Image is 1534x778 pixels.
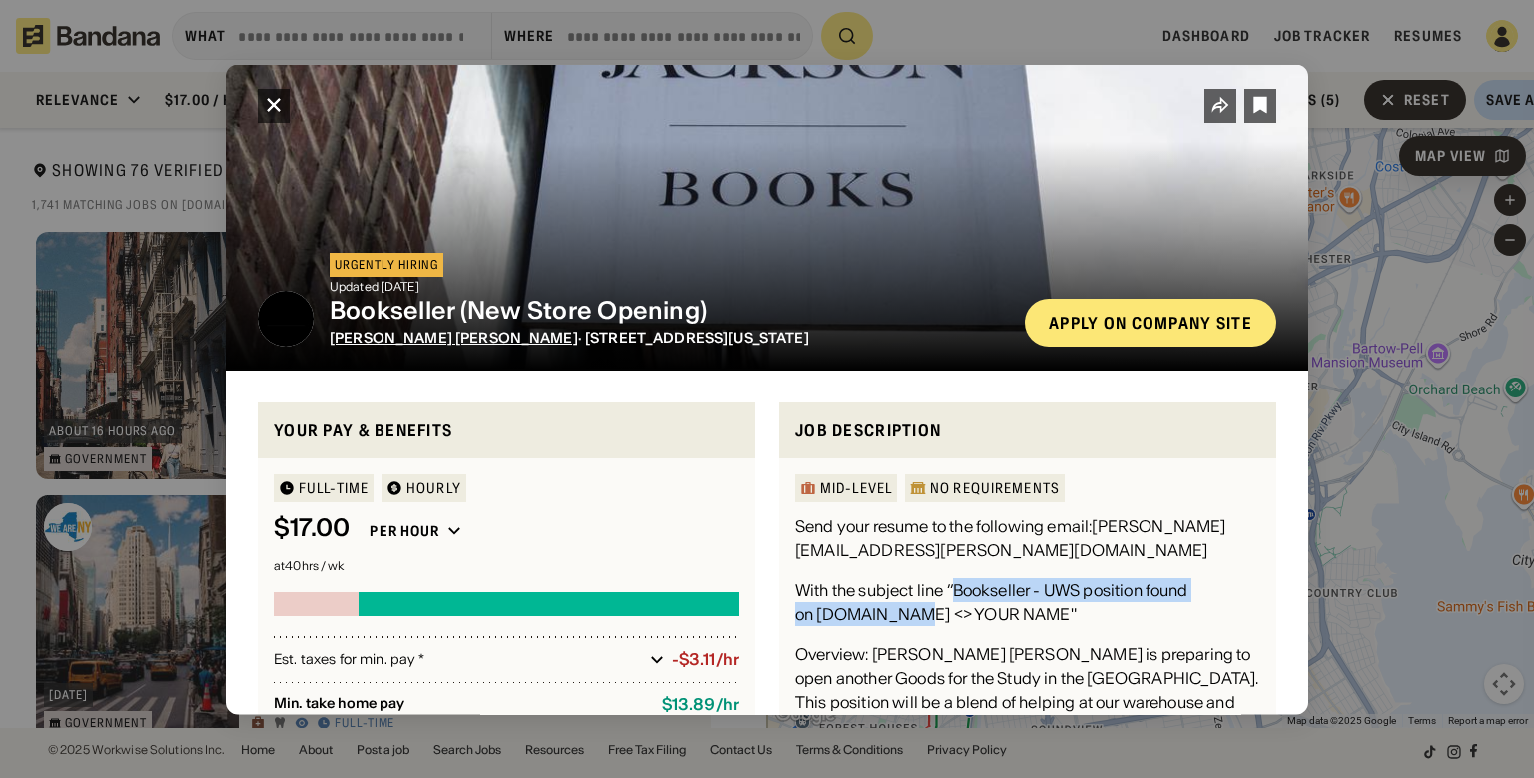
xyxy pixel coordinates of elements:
div: Urgently hiring [335,258,438,270]
div: Your pay & benefits [274,417,739,442]
div: -$3.11/hr [672,650,739,669]
div: Est. taxes for min. pay * [274,649,642,669]
div: Send your resume to the following email: [795,514,1260,562]
div: Min. take home pay [274,695,646,714]
div: Apply on company site [1049,314,1252,330]
div: Updated [DATE] [330,280,1009,292]
div: Job Description [795,417,1260,442]
div: No Requirements [930,481,1060,495]
div: Mid-Level [820,481,892,495]
div: · [STREET_ADDRESS][US_STATE] [330,329,1009,346]
a: Apply on company site [1025,298,1276,346]
div: With the subject line ”Bookseller - UWS position found on [DOMAIN_NAME] <> YOUR NAME" [795,578,1260,626]
a: [PERSON_NAME] [PERSON_NAME] [330,328,578,346]
a: [PERSON_NAME][EMAIL_ADDRESS][PERSON_NAME][DOMAIN_NAME] [795,516,1226,560]
div: Bookseller (New Store Opening) [330,296,1009,325]
img: McNally Jackson logo [258,290,314,346]
div: $ 17.00 [274,514,350,543]
div: HOURLY [406,481,461,495]
div: Per hour [370,522,439,540]
div: at 40 hrs / wk [274,560,739,572]
div: $ 13.89 / hr [662,695,739,714]
div: Full-time [299,481,369,495]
